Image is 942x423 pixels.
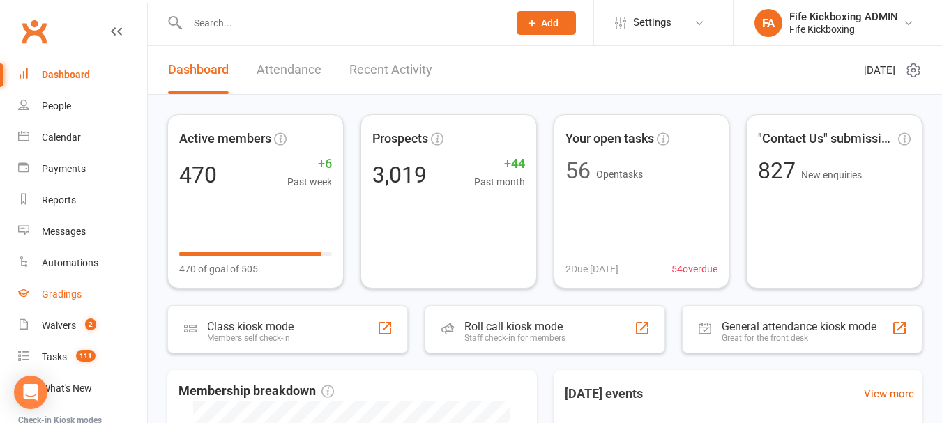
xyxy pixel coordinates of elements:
[864,62,895,79] span: [DATE]
[42,132,81,143] div: Calendar
[42,289,82,300] div: Gradings
[18,91,147,122] a: People
[722,333,876,343] div: Great for the front desk
[17,14,52,49] a: Clubworx
[168,46,229,94] a: Dashboard
[179,261,258,277] span: 470 of goal of 505
[464,320,565,333] div: Roll call kiosk mode
[18,216,147,247] a: Messages
[18,122,147,153] a: Calendar
[864,385,914,402] a: View more
[287,174,332,190] span: Past week
[789,10,898,23] div: Fife Kickboxing ADMIN
[42,163,86,174] div: Payments
[42,257,98,268] div: Automations
[18,310,147,341] a: Waivers 2
[349,46,432,94] a: Recent Activity
[517,11,576,35] button: Add
[722,320,876,333] div: General attendance kiosk mode
[18,153,147,185] a: Payments
[18,247,147,279] a: Automations
[464,333,565,343] div: Staff check-in for members
[42,194,76,206] div: Reports
[541,17,559,29] span: Add
[42,100,71,111] div: People
[257,46,321,94] a: Attendance
[18,59,147,91] a: Dashboard
[474,154,525,174] span: +44
[596,169,643,180] span: Open tasks
[671,261,717,277] span: 54 overdue
[183,13,499,33] input: Search...
[565,129,654,149] span: Your open tasks
[14,376,47,409] div: Open Intercom Messenger
[42,351,67,362] div: Tasks
[565,261,618,277] span: 2 Due [DATE]
[207,320,294,333] div: Class kiosk mode
[758,129,895,149] span: "Contact Us" submissions
[42,69,90,80] div: Dashboard
[474,174,525,190] span: Past month
[18,341,147,373] a: Tasks 111
[178,381,334,401] span: Membership breakdown
[754,9,782,37] div: FA
[758,157,801,184] span: 827
[565,160,591,182] div: 56
[801,169,862,180] span: New enquiries
[207,333,294,343] div: Members self check-in
[42,383,92,394] div: What's New
[789,23,898,36] div: Fife Kickboxing
[554,381,654,406] h3: [DATE] events
[18,279,147,310] a: Gradings
[179,164,217,186] div: 470
[85,318,96,330] span: 2
[633,7,671,38] span: Settings
[179,129,271,149] span: Active members
[287,154,332,174] span: +6
[42,226,86,237] div: Messages
[18,185,147,216] a: Reports
[42,320,76,331] div: Waivers
[372,164,427,186] div: 3,019
[76,350,96,362] span: 111
[372,129,428,149] span: Prospects
[18,373,147,404] a: What's New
